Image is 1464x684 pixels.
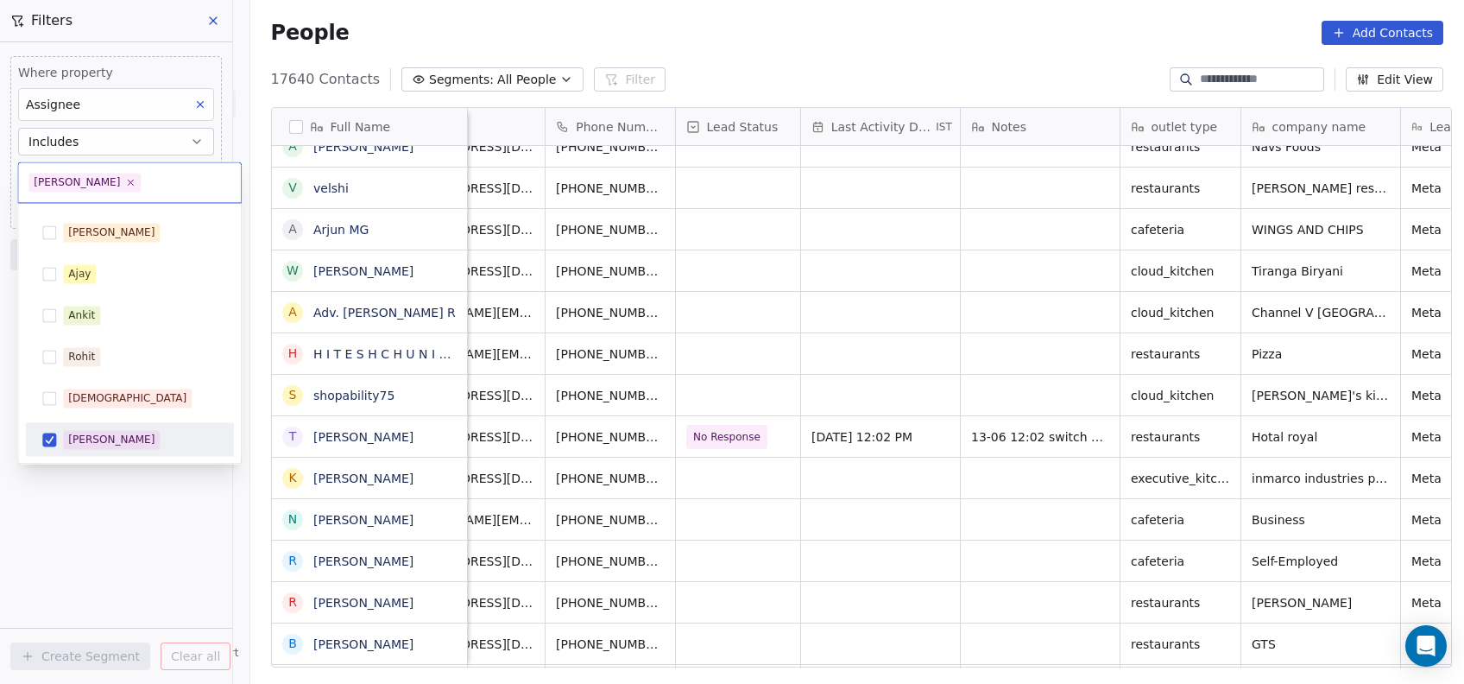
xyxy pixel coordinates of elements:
div: Ankit [68,307,95,323]
div: [PERSON_NAME] [68,432,155,447]
div: [DEMOGRAPHIC_DATA] [68,390,186,406]
div: Ajay [68,266,91,282]
div: [PERSON_NAME] [34,174,120,190]
div: [PERSON_NAME] [68,225,155,240]
div: Rohit [68,349,95,364]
